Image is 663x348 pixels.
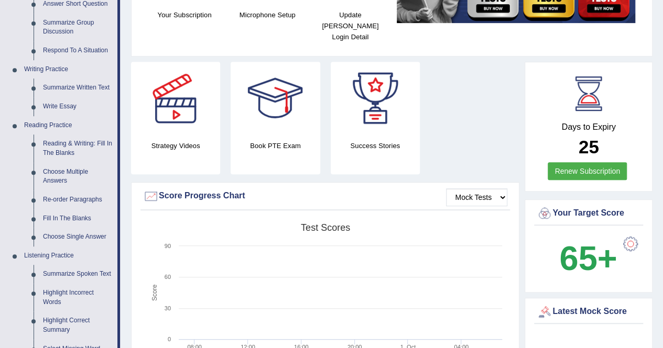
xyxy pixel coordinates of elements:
a: Listening Practice [19,246,117,265]
a: Choose Multiple Answers [38,163,117,190]
b: 65+ [559,239,617,277]
a: Summarize Written Text [38,78,117,97]
a: Fill In The Blanks [38,209,117,228]
a: Respond To A Situation [38,41,117,60]
b: 25 [579,137,599,157]
a: Choose Single Answer [38,228,117,246]
div: Your Target Score [537,206,640,221]
h4: Success Stories [331,140,420,151]
tspan: Score [151,284,158,301]
a: Summarize Spoken Text [38,265,117,284]
a: Summarize Group Discussion [38,14,117,41]
a: Reading Practice [19,116,117,135]
text: 30 [165,305,171,311]
div: Score Progress Chart [143,188,507,204]
h4: Days to Expiry [537,122,640,132]
tspan: Test scores [301,222,350,233]
h4: Your Subscription [148,9,221,20]
div: Latest Mock Score [537,304,640,320]
h4: Book PTE Exam [231,140,320,151]
text: 60 [165,274,171,280]
a: Renew Subscription [548,162,627,180]
text: 0 [168,336,171,342]
h4: Microphone Setup [231,9,303,20]
h4: Update [PERSON_NAME] Login Detail [314,9,386,42]
h4: Strategy Videos [131,140,220,151]
text: 90 [165,243,171,249]
a: Re-order Paragraphs [38,190,117,209]
a: Write Essay [38,97,117,116]
a: Writing Practice [19,60,117,79]
a: Highlight Correct Summary [38,311,117,339]
a: Reading & Writing: Fill In The Blanks [38,134,117,162]
a: Highlight Incorrect Words [38,284,117,311]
